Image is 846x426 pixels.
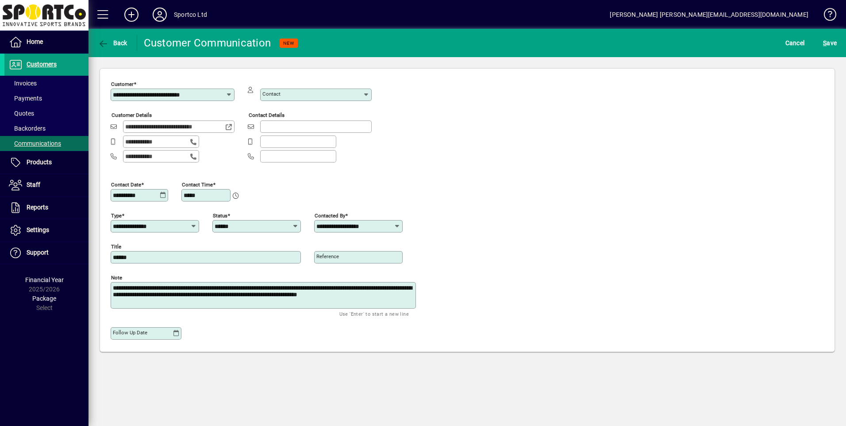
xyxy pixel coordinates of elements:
[117,7,146,23] button: Add
[339,309,409,319] mat-hint: Use 'Enter' to start a new line
[4,91,88,106] a: Payments
[25,276,64,283] span: Financial Year
[783,35,807,51] button: Cancel
[4,136,88,151] a: Communications
[4,151,88,174] a: Products
[4,197,88,219] a: Reports
[27,226,49,233] span: Settings
[262,91,281,97] mat-label: Contact
[32,295,56,302] span: Package
[213,212,227,218] mat-label: Status
[111,274,122,280] mat-label: Note
[4,106,88,121] a: Quotes
[4,121,88,136] a: Backorders
[27,181,40,188] span: Staff
[27,38,43,45] span: Home
[316,253,339,259] mat-label: Reference
[283,40,294,46] span: NEW
[817,2,835,31] a: Knowledge Base
[146,7,174,23] button: Profile
[4,174,88,196] a: Staff
[823,36,837,50] span: ave
[4,242,88,264] a: Support
[823,39,827,46] span: S
[113,329,147,336] mat-label: Follow up date
[9,80,37,87] span: Invoices
[27,159,52,166] span: Products
[27,204,48,211] span: Reports
[111,81,134,87] mat-label: Customer
[98,39,127,46] span: Back
[785,36,805,50] span: Cancel
[96,35,130,51] button: Back
[4,219,88,241] a: Settings
[4,31,88,53] a: Home
[4,76,88,91] a: Invoices
[9,110,34,117] span: Quotes
[9,140,61,147] span: Communications
[182,181,213,187] mat-label: Contact time
[9,95,42,102] span: Payments
[111,243,121,249] mat-label: Title
[27,61,57,68] span: Customers
[610,8,808,22] div: [PERSON_NAME] [PERSON_NAME][EMAIL_ADDRESS][DOMAIN_NAME]
[88,35,137,51] app-page-header-button: Back
[144,36,271,50] div: Customer Communication
[111,181,141,187] mat-label: Contact date
[821,35,839,51] button: Save
[315,212,345,218] mat-label: Contacted by
[174,8,207,22] div: Sportco Ltd
[111,212,122,218] mat-label: Type
[27,249,49,256] span: Support
[9,125,46,132] span: Backorders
